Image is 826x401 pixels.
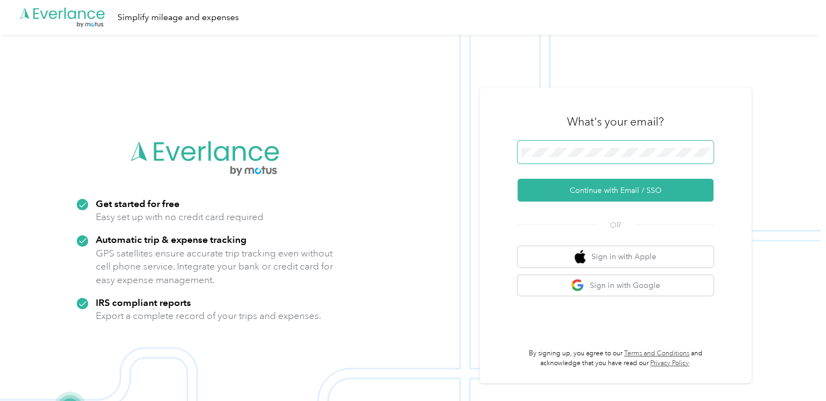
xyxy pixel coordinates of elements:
h3: What's your email? [567,114,664,129]
button: apple logoSign in with Apple [517,246,713,267]
iframe: Everlance-gr Chat Button Frame [765,340,826,401]
p: GPS satellites ensure accurate trip tracking even without cell phone service. Integrate your bank... [96,247,334,287]
span: OR [596,220,634,231]
p: Export a complete record of your trips and expenses. [96,309,321,323]
img: apple logo [575,250,585,264]
button: Continue with Email / SSO [517,179,713,202]
div: Simplify mileage and expenses [118,11,239,24]
p: By signing up, you agree to our and acknowledge that you have read our . [517,349,713,368]
a: Privacy Policy [650,359,689,367]
a: Terms and Conditions [624,349,689,358]
strong: IRS compliant reports [96,297,191,308]
p: Easy set up with no credit card required [96,210,263,224]
button: google logoSign in with Google [517,275,713,296]
strong: Get started for free [96,198,180,209]
img: google logo [571,279,584,292]
strong: Automatic trip & expense tracking [96,234,246,245]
